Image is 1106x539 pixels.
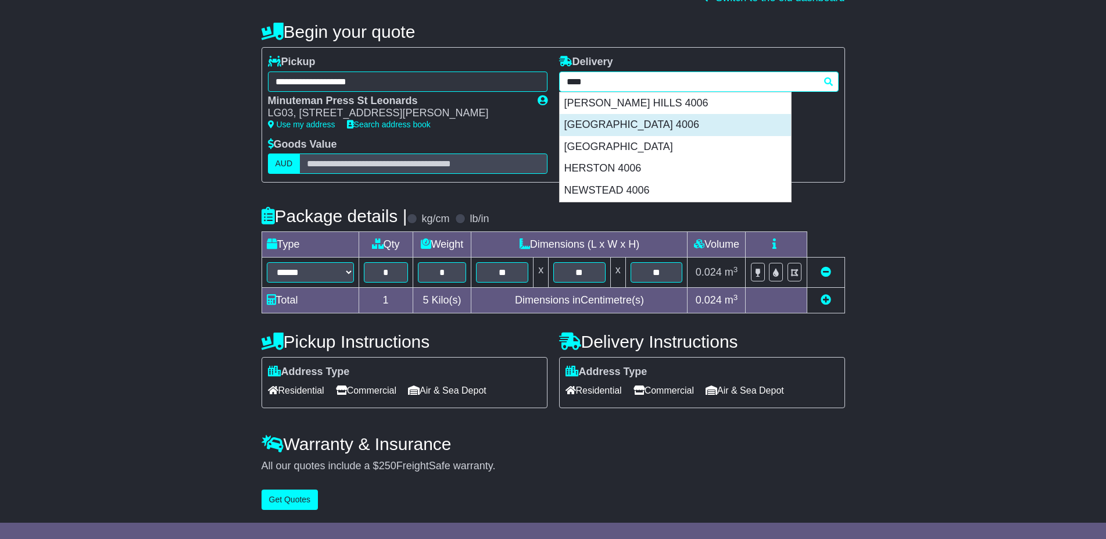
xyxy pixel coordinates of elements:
[268,381,324,399] span: Residential
[359,288,413,313] td: 1
[560,92,791,115] div: [PERSON_NAME] HILLS 4006
[262,288,359,313] td: Total
[268,138,337,151] label: Goods Value
[423,294,428,306] span: 5
[262,332,547,351] h4: Pickup Instructions
[359,232,413,258] td: Qty
[733,265,738,274] sup: 3
[534,258,549,288] td: x
[471,232,688,258] td: Dimensions (L x W x H)
[733,293,738,302] sup: 3
[470,213,489,226] label: lb/in
[821,266,831,278] a: Remove this item
[725,266,738,278] span: m
[821,294,831,306] a: Add new item
[268,120,335,129] a: Use my address
[560,114,791,136] div: [GEOGRAPHIC_DATA] 4006
[559,332,845,351] h4: Delivery Instructions
[560,180,791,202] div: NEWSTEAD 4006
[268,107,526,120] div: LG03, [STREET_ADDRESS][PERSON_NAME]
[379,460,396,472] span: 250
[268,56,316,69] label: Pickup
[413,232,471,258] td: Weight
[560,136,791,158] div: [GEOGRAPHIC_DATA]
[610,258,625,288] td: x
[268,366,350,379] label: Address Type
[262,232,359,258] td: Type
[725,294,738,306] span: m
[347,120,431,129] a: Search address book
[421,213,449,226] label: kg/cm
[262,434,845,454] h4: Warranty & Insurance
[268,154,300,174] label: AUD
[268,95,526,108] div: Minuteman Press St Leonards
[559,72,839,92] typeahead: Please provide city
[696,294,722,306] span: 0.024
[262,460,845,473] div: All our quotes include a $ FreightSafe warranty.
[633,381,694,399] span: Commercial
[262,490,318,510] button: Get Quotes
[688,232,746,258] td: Volume
[696,266,722,278] span: 0.024
[413,288,471,313] td: Kilo(s)
[565,381,622,399] span: Residential
[336,381,396,399] span: Commercial
[262,206,407,226] h4: Package details |
[559,56,613,69] label: Delivery
[565,366,647,379] label: Address Type
[262,22,845,41] h4: Begin your quote
[560,158,791,180] div: HERSTON 4006
[706,381,784,399] span: Air & Sea Depot
[408,381,486,399] span: Air & Sea Depot
[471,288,688,313] td: Dimensions in Centimetre(s)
